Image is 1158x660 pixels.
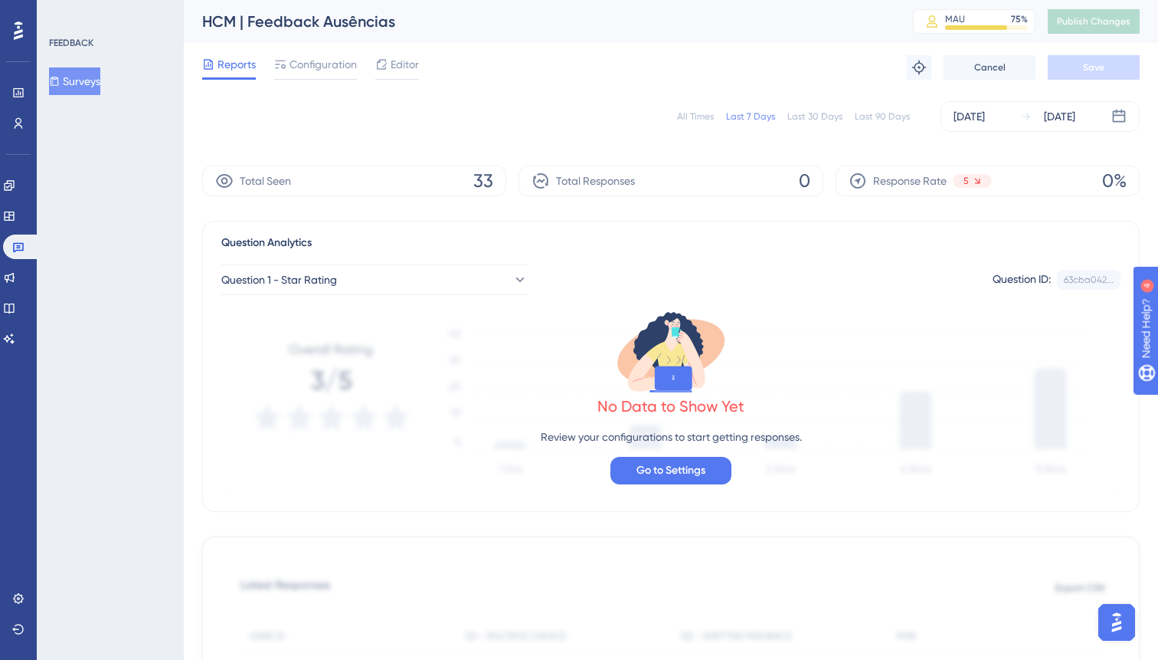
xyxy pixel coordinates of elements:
[391,55,419,74] span: Editor
[202,11,875,32] div: HCM | Feedback Ausências
[726,110,775,123] div: Last 7 Days
[49,37,93,49] div: FEEDBACK
[636,461,705,480] span: Go to Settings
[106,8,111,20] div: 4
[1064,274,1114,286] div: 63cba042...
[221,264,528,295] button: Question 1 - Star Rating
[541,428,802,446] p: Review your configurations to start getting responses.
[1083,61,1104,74] span: Save
[218,55,256,74] span: Reports
[1048,55,1140,80] button: Save
[1094,599,1140,645] iframe: UserGuiding AI Assistant Launcher
[240,172,291,190] span: Total Seen
[49,67,100,95] button: Surveys
[1048,9,1140,34] button: Publish Changes
[1011,13,1028,25] div: 75 %
[221,234,312,252] span: Question Analytics
[610,457,731,484] button: Go to Settings
[855,110,910,123] div: Last 90 Days
[221,271,337,289] span: Question 1 - Star Rating
[787,110,842,123] div: Last 30 Days
[289,55,357,74] span: Configuration
[1044,107,1075,126] div: [DATE]
[954,107,985,126] div: [DATE]
[944,55,1035,80] button: Cancel
[36,4,96,22] span: Need Help?
[799,169,810,193] span: 0
[963,175,969,187] span: 5
[1102,169,1127,193] span: 0%
[597,396,744,417] div: No Data to Show Yet
[556,172,635,190] span: Total Responses
[473,169,493,193] span: 33
[993,270,1051,290] div: Question ID:
[677,110,714,123] div: All Times
[945,13,965,25] div: MAU
[873,172,947,190] span: Response Rate
[1057,15,1130,28] span: Publish Changes
[974,61,1006,74] span: Cancel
